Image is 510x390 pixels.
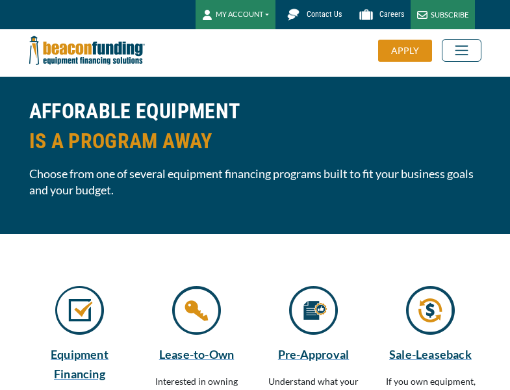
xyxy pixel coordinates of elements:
[289,286,338,335] img: Paper with thumbs up icon
[282,3,305,26] img: Beacon Funding chat
[380,344,481,364] a: Sale-Leaseback
[29,166,481,198] span: Choose from one of several equipment financing programs built to fit your business goals and your...
[378,40,442,62] a: APPLY
[172,286,221,335] img: Key icon
[29,126,481,156] span: IS A PROGRAM AWAY
[379,10,404,19] span: Careers
[29,344,131,383] a: Equipment Financing
[275,3,348,26] a: Contact Us
[406,309,455,320] a: Arrows with money sign
[307,10,342,19] span: Contact Us
[442,39,481,62] button: Toggle navigation
[146,344,248,364] a: Lease-to-Own
[29,96,481,156] h2: AFFORABLE EQUIPMENT
[378,40,432,62] div: APPLY
[289,309,338,320] a: Paper with thumbs up icon
[263,344,364,364] a: Pre-Approval
[55,286,104,335] img: Check mark icon
[355,3,377,26] img: Beacon Funding Careers
[29,29,145,71] img: Beacon Funding Corporation logo
[348,3,411,26] a: Careers
[172,309,221,320] a: Key icon
[406,286,455,335] img: Arrows with money sign
[55,309,104,320] a: Check mark icon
